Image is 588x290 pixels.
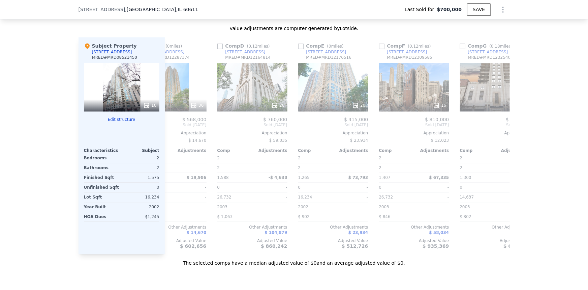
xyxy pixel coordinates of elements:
[176,7,198,12] span: , IL 60611
[173,202,207,212] div: -
[506,117,530,122] span: $ 511,500
[379,130,449,136] div: Appreciation
[335,153,368,163] div: -
[298,202,332,212] div: 2002
[298,156,301,160] span: 2
[415,163,449,173] div: -
[217,185,220,190] span: 0
[335,212,368,221] div: -
[496,192,530,202] div: -
[265,230,287,235] span: $ 104,879
[467,3,491,16] button: SAVE
[123,173,159,182] div: 1,575
[379,122,449,128] span: Sold [DATE]
[217,130,287,136] div: Appreciation
[263,117,287,122] span: $ 760,000
[460,156,463,160] span: 2
[79,25,510,32] div: Value adjustments are computer generated by Lotside .
[180,243,206,249] span: $ 602,656
[460,148,495,153] div: Comp
[460,122,530,128] span: Sold [DATE]
[335,183,368,192] div: -
[352,102,365,109] div: 20
[145,49,185,55] div: [STREET_ADDRESS]
[125,6,198,13] span: , [GEOGRAPHIC_DATA]
[173,183,207,192] div: -
[460,202,494,212] div: 2003
[217,214,233,219] span: $ 1,063
[348,175,368,180] span: $ 73,793
[491,44,500,49] span: 0.18
[187,175,207,180] span: $ 19,986
[460,225,530,230] div: Other Adjustments
[84,183,120,192] div: Unfinished Sqft
[460,214,471,219] span: $ 802
[298,195,312,200] span: 16,234
[190,102,204,109] div: 36
[248,44,257,49] span: 0.12
[92,55,137,60] div: MRED # MRD08521450
[173,153,207,163] div: -
[298,225,368,230] div: Other Adjustments
[387,55,433,60] div: MRED # MRD12309585
[217,43,273,49] div: Comp D
[217,195,231,200] span: 26,732
[379,202,413,212] div: 2003
[423,243,449,249] span: $ 935,369
[173,163,207,173] div: -
[495,148,530,153] div: Adjustments
[335,202,368,212] div: -
[217,122,287,128] span: Sold [DATE]
[333,148,368,153] div: Adjustments
[244,44,273,49] span: ( miles)
[503,243,530,249] span: $ 612,491
[145,55,190,60] div: MRED # MRD12287374
[460,185,463,190] span: 0
[84,173,120,182] div: Finished Sqft
[136,225,207,230] div: Other Adjustments
[496,183,530,192] div: -
[415,202,449,212] div: -
[405,44,434,49] span: ( miles)
[460,195,474,200] span: 14,637
[298,148,333,153] div: Comp
[123,212,159,221] div: $1,245
[460,49,508,55] a: [STREET_ADDRESS]
[496,202,530,212] div: -
[84,163,120,173] div: Bathrooms
[254,202,287,212] div: -
[271,102,284,109] div: 20
[414,148,449,153] div: Adjustments
[342,243,368,249] span: $ 512,726
[468,49,508,55] div: [STREET_ADDRESS]
[298,185,301,190] span: 0
[379,163,413,173] div: 2
[298,163,332,173] div: 2
[298,175,310,180] span: 1,265
[84,117,159,122] button: Edit structure
[496,153,530,163] div: -
[431,138,449,143] span: $ 12,023
[143,102,156,109] div: 10
[437,6,462,13] span: $700,000
[405,6,437,13] span: Last Sold for
[188,138,206,143] span: $ 14,670
[79,6,125,13] span: [STREET_ADDRESS]
[429,230,449,235] span: $ 58,034
[350,138,368,143] span: $ 23,934
[123,163,159,173] div: 2
[163,44,185,49] span: ( miles)
[79,254,510,266] div: The selected comps have a median adjusted value of $0 and an average adjusted value of $0 .
[217,238,287,243] div: Adjusted Value
[379,156,382,160] span: 2
[84,212,120,221] div: HOA Dues
[217,175,229,180] span: 1,588
[123,183,159,192] div: 0
[217,202,251,212] div: 2003
[433,102,446,109] div: 16
[460,43,515,49] div: Comp G
[379,43,434,49] div: Comp F
[429,175,449,180] span: $ 67,335
[225,55,271,60] div: MRED # MRD12164814
[460,163,494,173] div: 2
